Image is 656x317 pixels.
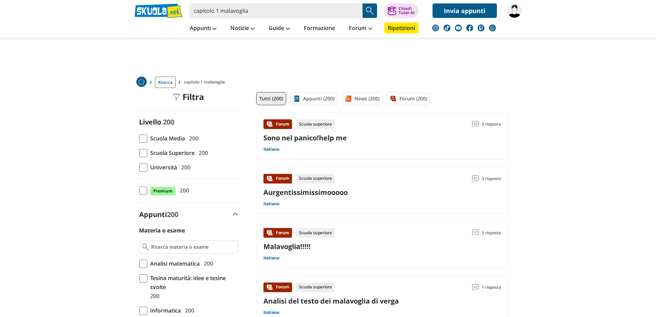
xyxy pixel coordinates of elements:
span: 200 [196,148,208,157]
label: Livello [139,117,161,127]
button: ChiediTutor AI [384,3,419,18]
span: Informatica [147,306,181,315]
span: Università [147,163,177,172]
a: Tutti (200) [256,92,286,105]
input: Ricerca materia o esame [151,244,235,250]
span: 200 [178,163,190,172]
span: Analisi matematica [147,259,200,268]
span: Scuola Superiore [147,148,195,157]
a: Invia appunti [433,3,497,18]
a: Forum [347,22,374,35]
span: 2 risposte [482,228,501,238]
label: Appunti [139,210,178,219]
a: Italiano [263,310,279,315]
img: WhatsApp [489,24,496,31]
img: twitch [478,24,485,31]
span: 3 risposte [482,174,501,184]
div: Scuola superiore [296,283,335,292]
img: tiktok [444,24,450,31]
span: 200 [201,259,213,268]
img: Commenti lettura [472,229,479,236]
a: Malavoglia!!!!! [263,242,311,251]
img: Commenti lettura [472,121,479,128]
div: Forum [263,174,292,184]
img: Commenti lettura [472,175,479,182]
a: Aurgentissimissimooooo [263,188,348,197]
img: Forum contenuto [266,121,273,128]
img: Home [136,77,147,87]
label: Materia o esame [139,227,185,234]
span: 200 [147,291,159,300]
img: Filtra filtri mobile [173,93,180,100]
img: facebook [466,24,473,31]
a: Ricerca [155,77,176,88]
span: Scuola Media [147,134,185,143]
span: 200 [182,306,194,315]
img: Cerca appunti, riassunti o versioni [365,6,375,16]
a: Ripetizioni [384,22,418,33]
span: 2 risposte [482,119,501,129]
img: Forum filtro contenuto [390,95,397,102]
a: Italiano [263,147,279,152]
div: Scuola superiore [296,174,335,184]
img: News filtro contenuto [345,95,352,102]
a: News (200) [342,92,383,105]
a: Forum (200) [387,92,430,105]
span: 1 risposta [482,283,501,292]
img: curly_vany [507,3,522,18]
a: Guide [267,22,292,35]
span: Tesina maturità: idee e tesine svolte [147,274,238,291]
div: Scuola superiore [296,119,335,129]
img: youtube [455,24,462,31]
img: Forum contenuto [266,284,273,291]
img: Appunti filtro contenuto [293,95,300,102]
a: Italiano [263,201,279,207]
span: 200 [186,134,198,143]
a: Appunti (200) [290,92,337,105]
span: Premium [150,187,176,196]
a: Sono nel panico!help me [263,133,347,142]
a: Formazione [302,22,337,35]
div: Scuola superiore [296,228,335,238]
span: 200 [177,186,189,195]
img: instagram [432,24,439,31]
a: Italiano [263,255,279,261]
img: Commenti lettura [472,284,479,291]
img: Forum contenuto [266,175,273,182]
a: Appunti [188,22,218,35]
div: Chiedi Tutor AI [398,7,415,15]
input: Cerca appunti, riassunti o versioni [190,3,363,18]
span: 200 [163,117,174,127]
div: Filtra [173,92,204,102]
img: Forum contenuto [266,229,273,236]
span: 200 [167,210,178,219]
span: capitolo 1 malavoglia [184,77,228,88]
div: Forum [263,119,292,129]
button: Search Button [363,3,377,18]
div: Forum [263,228,292,238]
img: Apri e chiudi sezione [233,213,238,216]
a: Notizie [229,22,257,35]
div: Forum [263,283,292,292]
a: Home [136,77,147,88]
img: Ricerca materia o esame [142,244,149,250]
a: Analisi del testo dei malavoglia di verga [263,296,399,306]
